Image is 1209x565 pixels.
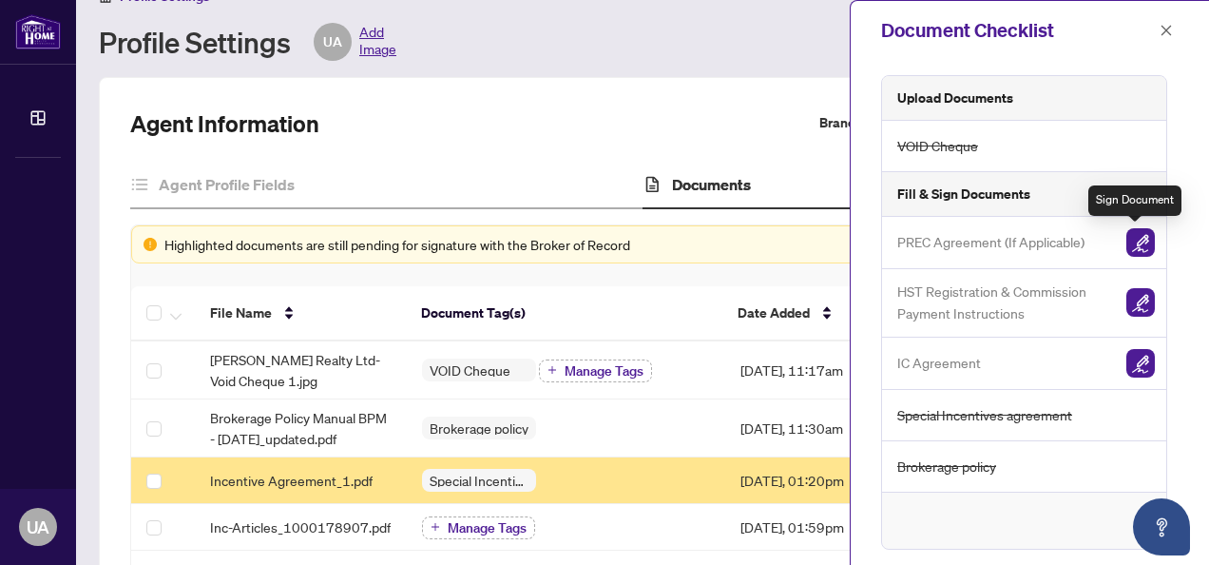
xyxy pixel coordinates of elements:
[1126,349,1155,378] img: Sign Document
[725,341,927,399] td: [DATE], 11:17am
[725,399,927,458] td: [DATE], 11:30am
[725,504,927,551] td: [DATE], 01:59pm
[210,516,391,537] span: Inc-Articles_1000178907.pdf
[422,474,536,487] span: Special Incentives agreement
[672,173,751,196] h4: Documents
[881,16,1154,45] div: Document Checklist
[897,88,1013,108] h5: Upload Documents
[210,407,392,449] span: Brokerage Policy Manual BPM - [DATE]_updated.pdf
[99,23,396,61] div: Profile Settings
[422,421,536,435] span: Brokerage policy
[323,31,342,52] span: UA
[422,516,535,539] button: Manage Tags
[722,286,923,341] th: Date Added
[897,135,978,157] span: VOID Cheque
[565,364,643,378] span: Manage Tags
[1126,288,1155,317] img: Sign Document
[210,349,392,391] span: [PERSON_NAME] Realty Ltd- Void Cheque 1.jpg
[897,184,1030,205] h5: Fill & Sign Documents
[1088,185,1181,216] div: Sign Document
[539,360,652,382] button: Manage Tags
[738,302,810,323] span: Date Added
[897,456,996,477] span: Brokerage policy
[897,231,1084,253] span: PREC Agreement (If Applicable)
[130,108,319,139] h2: Agent Information
[725,458,927,504] td: [DATE], 01:20pm
[448,521,527,535] span: Manage Tags
[406,286,722,341] th: Document Tag(s)
[897,404,1072,426] span: Special Incentives agreement
[164,234,1142,255] div: Highlighted documents are still pending for signature with the Broker of Record
[359,23,396,61] span: Add Image
[1133,498,1190,555] button: Open asap
[897,352,981,374] span: IC Agreement
[1126,228,1155,257] img: Sign Document
[819,112,865,134] label: Branch:
[547,365,557,375] span: plus
[195,286,406,341] th: File Name
[422,363,518,377] span: VOID Cheque
[159,173,295,196] h4: Agent Profile Fields
[431,522,440,532] span: plus
[27,514,49,540] span: UA
[210,302,272,323] span: File Name
[210,470,373,491] span: Incentive Agreement_1.pdf
[15,14,61,49] img: logo
[897,281,1111,325] span: HST Registration & Commission Payment Instructions
[1160,24,1173,37] span: close
[144,238,157,251] span: exclamation-circle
